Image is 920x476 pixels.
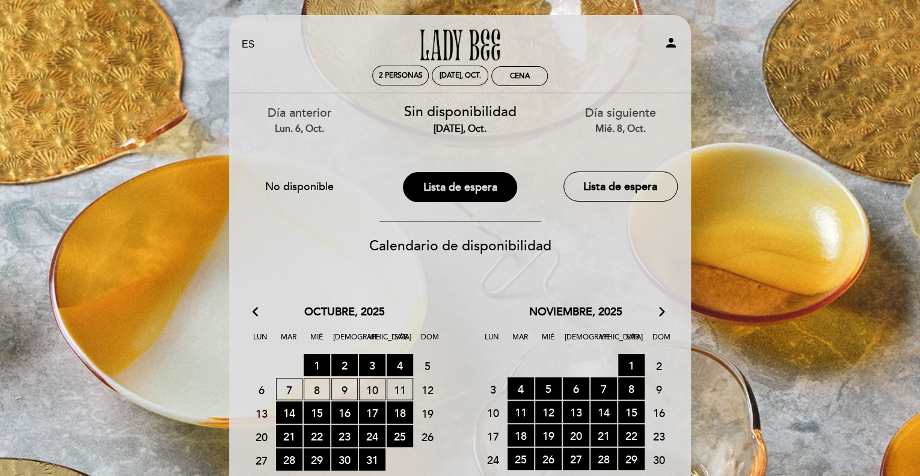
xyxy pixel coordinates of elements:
[535,424,562,447] span: 19
[646,448,672,471] span: 30
[535,377,562,400] span: 5
[535,448,562,470] span: 26
[535,401,562,423] span: 12
[563,448,589,470] span: 27
[242,172,357,202] button: No disponible
[253,304,263,320] i: arrow_back_ios
[403,104,516,120] span: Sin disponibilidad
[649,331,673,353] span: Dom
[508,331,532,353] span: Mar
[414,354,441,377] span: 5
[508,377,534,400] span: 4
[333,331,357,353] span: [DEMOGRAPHIC_DATA]
[331,425,358,447] span: 23
[593,331,617,353] span: Vie
[331,378,358,400] span: 9
[369,238,551,255] span: Calendario de disponibilidad
[563,401,589,423] span: 13
[508,448,534,470] span: 25
[563,172,678,202] button: Lista de espera
[361,331,385,353] span: Vie
[536,331,560,353] span: Mié
[480,378,506,400] span: 3
[359,448,385,471] span: 31
[390,331,414,353] span: Sáb
[508,424,534,447] span: 18
[440,71,481,80] div: [DATE], oct.
[359,354,385,376] span: 3
[276,378,302,400] span: 7
[590,377,617,400] span: 7
[590,448,617,470] span: 28
[387,378,413,400] span: 11
[418,331,442,353] span: Dom
[385,28,535,61] a: [DEMOGRAPHIC_DATA] Bee
[304,401,330,424] span: 15
[248,331,272,353] span: Lun
[414,402,441,424] span: 19
[621,331,645,353] span: Sáb
[646,401,672,424] span: 16
[618,448,645,470] span: 29
[403,172,517,202] button: Lista de espera
[387,401,413,424] span: 18
[529,304,622,320] span: noviembre, 2025
[248,425,275,448] span: 20
[359,401,385,424] span: 17
[248,379,275,401] span: 6
[387,425,413,447] span: 25
[379,71,423,80] span: 2 personas
[480,401,506,424] span: 10
[590,424,617,447] span: 21
[646,354,672,377] span: 2
[276,448,302,471] span: 28
[657,304,667,320] i: arrow_forward_ios
[304,354,330,376] span: 1
[331,401,358,424] span: 16
[664,36,678,50] i: person
[565,331,589,353] span: [DEMOGRAPHIC_DATA]
[304,448,330,471] span: 29
[304,378,330,400] span: 8
[480,331,504,353] span: Lun
[276,401,302,424] span: 14
[618,424,645,447] span: 22
[359,425,385,447] span: 24
[414,425,441,448] span: 26
[480,448,506,471] span: 24
[359,378,385,400] span: 10
[508,401,534,423] span: 11
[304,304,385,320] span: octubre, 2025
[549,105,692,135] div: Día siguiente
[331,354,358,376] span: 2
[276,425,302,447] span: 21
[248,402,275,424] span: 13
[618,377,645,400] span: 8
[277,331,301,353] span: Mar
[331,448,358,471] span: 30
[305,331,329,353] span: Mié
[618,354,645,376] span: 1
[549,122,692,136] div: mié. 8, oct.
[563,377,589,400] span: 6
[228,105,371,135] div: Día anterior
[563,424,589,447] span: 20
[480,425,506,447] span: 17
[510,72,530,81] div: Cena
[387,354,413,376] span: 4
[304,425,330,447] span: 22
[646,425,672,447] span: 23
[389,122,532,136] div: [DATE], oct.
[664,36,678,54] button: person
[618,401,645,423] span: 15
[646,378,672,400] span: 9
[248,449,275,471] span: 27
[414,379,441,401] span: 12
[590,401,617,423] span: 14
[228,122,371,136] div: lun. 6, oct.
